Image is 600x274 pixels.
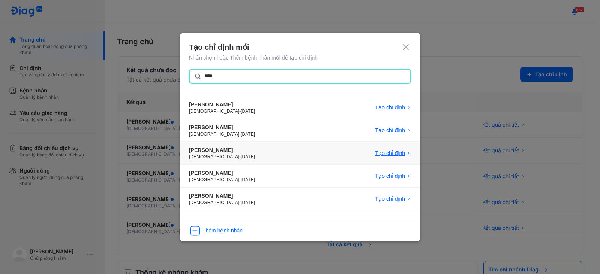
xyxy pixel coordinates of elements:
[375,195,405,203] span: Tạo chỉ định
[241,177,255,182] span: [DATE]
[375,172,405,180] span: Tạo chỉ định
[241,131,255,137] span: [DATE]
[241,200,255,205] span: [DATE]
[189,42,411,52] div: Tạo chỉ định mới
[241,154,255,159] span: [DATE]
[239,109,241,114] span: -
[189,54,411,61] div: Nhấn chọn hoặc Thêm bệnh nhân mới để tạo chỉ định
[189,200,239,205] span: [DEMOGRAPHIC_DATA]
[189,192,255,200] div: [PERSON_NAME]
[189,177,239,182] span: [DEMOGRAPHIC_DATA]
[189,124,255,131] div: [PERSON_NAME]
[375,149,405,157] span: Tạo chỉ định
[239,131,241,137] span: -
[239,154,241,159] span: -
[189,169,255,177] div: [PERSON_NAME]
[375,104,405,111] span: Tạo chỉ định
[241,109,255,114] span: [DATE]
[202,227,243,234] div: Thêm bệnh nhân
[239,177,241,182] span: -
[239,200,241,205] span: -
[189,101,255,108] div: [PERSON_NAME]
[375,127,405,134] span: Tạo chỉ định
[189,154,239,159] span: [DEMOGRAPHIC_DATA]
[189,109,239,114] span: [DEMOGRAPHIC_DATA]
[189,146,255,154] div: [PERSON_NAME]
[189,131,239,137] span: [DEMOGRAPHIC_DATA]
